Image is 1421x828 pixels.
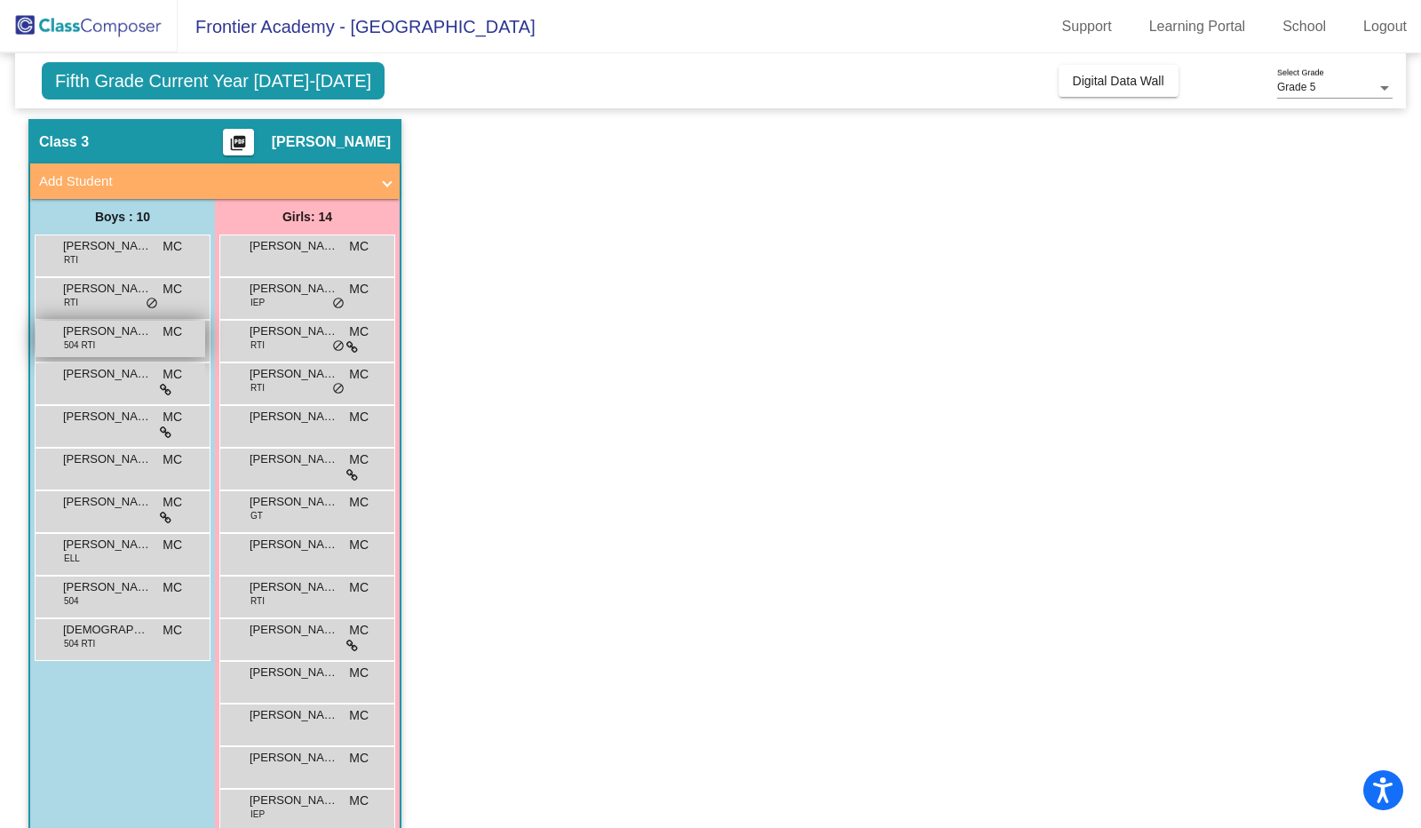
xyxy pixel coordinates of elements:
span: Fifth Grade Current Year [DATE]-[DATE] [42,62,385,100]
span: [PERSON_NAME] [63,237,152,255]
span: do_not_disturb_alt [332,297,345,311]
span: [PERSON_NAME] [250,322,338,340]
button: Digital Data Wall [1059,65,1179,97]
span: [PERSON_NAME] [250,536,338,553]
mat-icon: picture_as_pdf [227,134,249,159]
span: [PERSON_NAME] [250,792,338,809]
span: [PERSON_NAME] [63,408,152,426]
span: Frontier Academy - [GEOGRAPHIC_DATA] [178,12,536,41]
span: MC [349,706,369,725]
span: MC [349,493,369,512]
span: MC [163,408,182,426]
a: School [1268,12,1340,41]
span: [PERSON_NAME] [272,133,391,151]
span: Grade 5 [1277,81,1315,93]
span: RTI [250,338,265,352]
span: do_not_disturb_alt [332,382,345,396]
span: [PERSON_NAME] [63,578,152,596]
span: [PERSON_NAME] [250,408,338,426]
span: GT [250,509,263,522]
span: [PERSON_NAME] [63,280,152,298]
span: MC [349,450,369,469]
span: MC [349,749,369,768]
span: [PERSON_NAME] [250,706,338,724]
a: Logout [1349,12,1421,41]
span: IEP [250,808,265,821]
span: MC [349,365,369,384]
a: Support [1048,12,1126,41]
span: MC [163,493,182,512]
span: [PERSON_NAME] [250,493,338,511]
span: MC [163,280,182,299]
span: RTI [64,253,78,267]
span: MC [349,322,369,341]
span: [PERSON_NAME] [250,237,338,255]
div: Boys : 10 [30,199,215,235]
span: [PERSON_NAME] [63,536,152,553]
span: [PERSON_NAME] [250,280,338,298]
span: [PERSON_NAME] [63,322,152,340]
span: do_not_disturb_alt [332,339,345,354]
span: Class 3 [39,133,89,151]
span: [PERSON_NAME] [250,450,338,468]
a: Learning Portal [1135,12,1260,41]
div: Girls: 14 [215,199,400,235]
button: Print Students Details [223,129,254,155]
span: MC [163,450,182,469]
span: [PERSON_NAME] [63,450,152,468]
span: [PERSON_NAME] [250,749,338,767]
span: [PERSON_NAME] [250,578,338,596]
span: MC [163,578,182,597]
span: do_not_disturb_alt [146,297,158,311]
span: [PERSON_NAME] [63,365,152,383]
span: [PERSON_NAME] [250,365,338,383]
span: [PERSON_NAME] [63,493,152,511]
span: MC [349,408,369,426]
span: MC [349,792,369,810]
span: 504 [64,594,79,608]
span: 504 RTI [64,338,95,352]
span: MC [349,621,369,640]
mat-panel-title: Add Student [39,171,369,192]
span: MC [163,237,182,256]
span: [PERSON_NAME] [250,664,338,681]
span: IEP [250,296,265,309]
span: RTI [250,594,265,608]
span: MC [163,322,182,341]
span: MC [163,365,182,384]
span: Digital Data Wall [1073,74,1164,88]
span: MC [349,536,369,554]
span: RTI [250,381,265,394]
span: MC [349,578,369,597]
span: MC [163,621,182,640]
span: ELL [64,552,80,565]
span: MC [349,237,369,256]
span: 504 RTI [64,637,95,650]
span: [DEMOGRAPHIC_DATA] De La [PERSON_NAME] [63,621,152,639]
span: MC [163,536,182,554]
span: MC [349,664,369,682]
mat-expansion-panel-header: Add Student [30,163,400,199]
span: RTI [64,296,78,309]
span: MC [349,280,369,299]
span: [PERSON_NAME] [250,621,338,639]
